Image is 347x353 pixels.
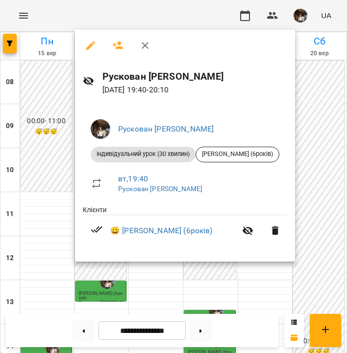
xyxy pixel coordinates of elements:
p: [DATE] 19:40 - 20:10 [102,84,287,96]
div: [PERSON_NAME] (6років) [196,147,279,162]
img: 4bf5e9be0fd49c8e8c79a44e76c85ede.jpeg [91,119,110,139]
h6: Рускован [PERSON_NAME] [102,69,287,84]
span: Індивідуальний урок (30 хвилин) [91,150,196,158]
a: Рускован [PERSON_NAME] [118,185,202,193]
a: Рускован [PERSON_NAME] [118,124,214,133]
span: [PERSON_NAME] (6років) [196,150,279,158]
ul: Клієнти [83,205,287,250]
a: 😀 [PERSON_NAME] (6років) [110,225,213,237]
a: вт , 19:40 [118,174,148,183]
svg: Візит сплачено [91,223,102,235]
